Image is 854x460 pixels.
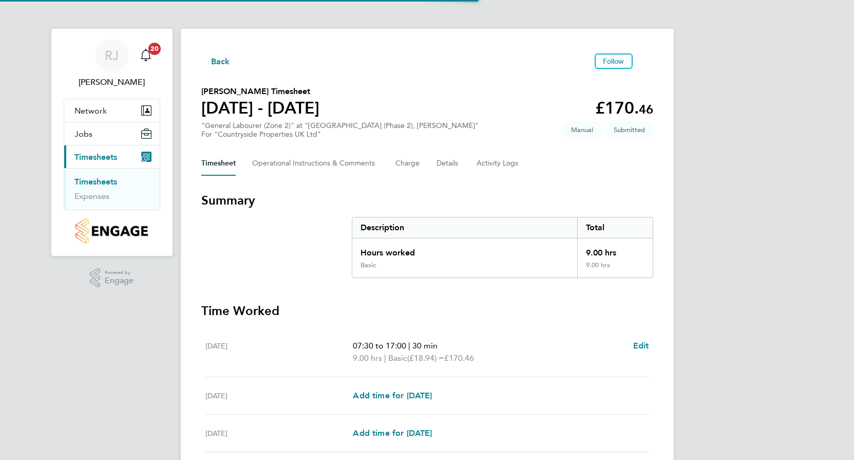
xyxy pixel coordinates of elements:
[352,238,578,261] div: Hours worked
[205,340,353,364] div: [DATE]
[51,29,173,256] nav: Main navigation
[353,428,432,438] span: Add time for [DATE]
[637,59,653,64] button: Timesheets Menu
[148,43,161,55] span: 20
[136,39,156,72] a: 20
[205,390,353,402] div: [DATE]
[201,151,236,176] button: Timesheet
[353,390,432,402] a: Add time for [DATE]
[412,341,438,351] span: 30 min
[388,352,407,364] span: Basic
[105,49,119,62] span: RJ
[395,151,420,176] button: Charge
[75,218,148,244] img: countryside-properties-logo-retina.png
[201,98,319,118] h1: [DATE] - [DATE]
[353,391,432,400] span: Add time for [DATE]
[64,122,160,145] button: Jobs
[105,268,134,277] span: Powered by
[201,85,319,98] h2: [PERSON_NAME] Timesheet
[74,129,92,139] span: Jobs
[603,57,624,66] span: Follow
[633,341,649,351] span: Edit
[577,238,652,261] div: 9.00 hrs
[74,177,117,187] a: Timesheets
[64,39,160,88] a: RJ[PERSON_NAME]
[595,98,653,118] app-decimal: £170.
[352,217,578,238] div: Description
[577,261,652,278] div: 9.00 hrs
[605,121,653,138] span: This timesheet is Submitted.
[408,341,410,351] span: |
[64,218,160,244] a: Go to home page
[563,121,601,138] span: This timesheet was manually created.
[444,353,474,363] span: £170.46
[211,56,230,68] span: Back
[639,102,653,117] span: 46
[74,106,107,116] span: Network
[90,268,134,288] a: Powered byEngage
[353,341,406,351] span: 07:30 to 17:00
[105,277,134,285] span: Engage
[64,145,160,168] button: Timesheets
[252,151,379,176] button: Operational Instructions & Comments
[201,303,653,319] h3: Time Worked
[577,217,652,238] div: Total
[201,121,479,139] div: "General Labourer (Zone 2)" at "[GEOGRAPHIC_DATA] (Phase 2), [PERSON_NAME]"
[64,168,160,210] div: Timesheets
[353,427,432,439] a: Add time for [DATE]
[477,151,520,176] button: Activity Logs
[201,130,479,139] div: For "Countryside Properties UK Ltd"
[352,217,653,278] div: Summary
[201,54,230,67] button: Back
[64,76,160,88] span: Richard Jamnitzky
[437,151,460,176] button: Details
[384,353,386,363] span: |
[407,353,444,363] span: (£18.94) =
[595,53,633,69] button: Follow
[633,340,649,352] a: Edit
[74,152,117,162] span: Timesheets
[353,353,382,363] span: 9.00 hrs
[360,261,376,269] div: Basic
[74,191,109,201] a: Expenses
[201,192,653,209] h3: Summary
[205,427,353,439] div: [DATE]
[64,99,160,122] button: Network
